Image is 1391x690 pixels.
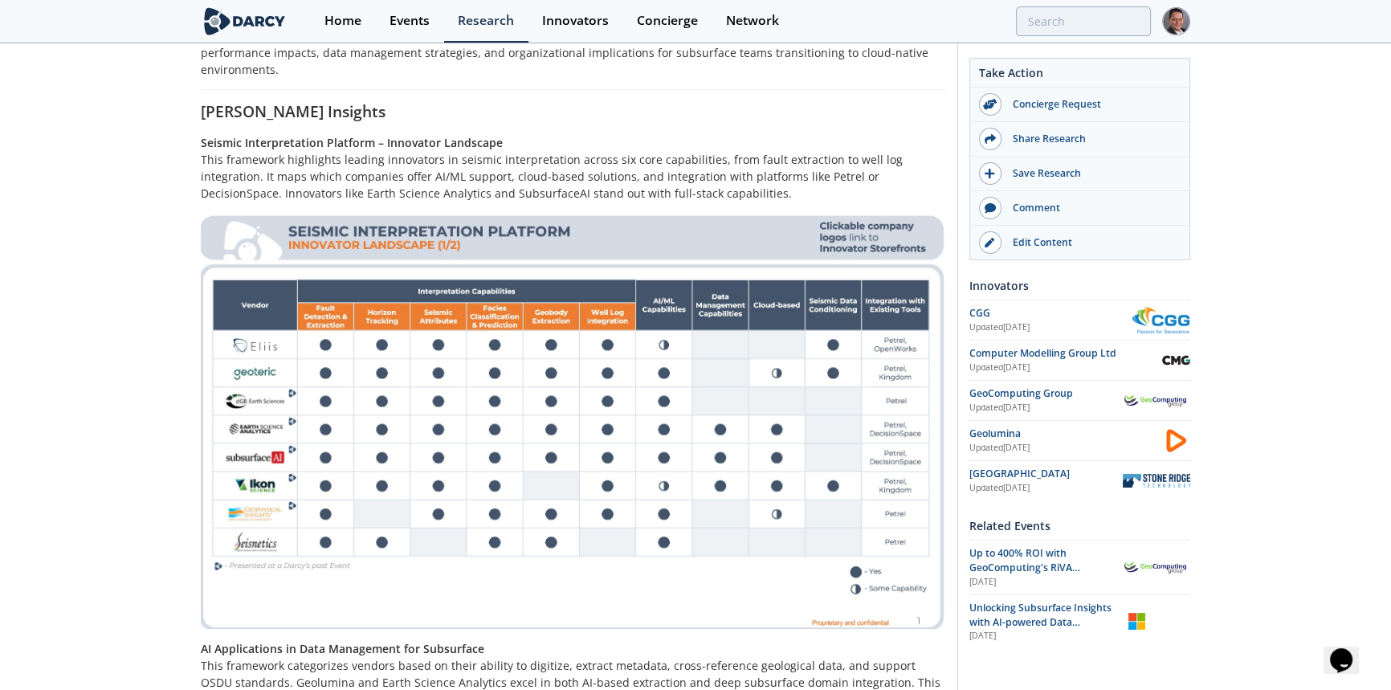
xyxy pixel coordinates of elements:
a: Unlocking Subsurface Insights with AI-powered Data Indexation and Structuring [DATE] Microsoft [969,601,1190,643]
a: Up to 400% ROI with GeoComputing's RiVA platform by improving performance and reducing petro-tech... [969,546,1190,589]
iframe: chat widget [1324,626,1375,674]
div: Save Research [1001,166,1181,181]
span: Up to 400% ROI with GeoComputing's RiVA platform by improving performance and reducing petro-tech... [969,546,1104,634]
div: Concierge Request [1001,97,1181,112]
img: GeoComputing Group [1123,391,1190,409]
div: CGG [969,306,1132,321]
img: Computer Modelling Group Ltd [1162,346,1190,374]
img: logo-wide.svg [201,7,288,35]
div: [GEOGRAPHIC_DATA] [969,467,1123,481]
div: Concierge [637,14,698,27]
strong: [PERSON_NAME] Insights [201,100,385,122]
div: Geolumina [969,427,1162,441]
img: Geolumina [1162,427,1190,455]
img: CGG [1132,306,1190,334]
div: Related Events [969,512,1190,540]
div: GeoComputing Group [969,386,1123,401]
div: [DATE] [969,576,1112,589]
strong: AI Applications in Data Management for Subsurface [201,641,484,656]
div: Network [726,14,779,27]
a: [GEOGRAPHIC_DATA] Updated[DATE] Stone Ridge Technology [969,467,1190,495]
img: Stone Ridge Technology [1123,474,1190,488]
strong: Seismic Interpretation Platform – Innovator Landscape [201,135,503,150]
div: Updated [DATE] [969,361,1162,374]
a: Computer Modelling Group Ltd Updated[DATE] Computer Modelling Group Ltd [969,346,1190,374]
a: GeoComputing Group Updated[DATE] GeoComputing Group [969,386,1190,414]
span: Unlocking Subsurface Insights with AI-powered Data Indexation and Structuring [969,601,1112,644]
div: Updated [DATE] [969,482,1123,495]
div: Updated [DATE] [969,402,1123,414]
div: Computer Modelling Group Ltd [969,346,1162,361]
div: Home [324,14,361,27]
div: [DATE] [969,630,1112,643]
div: Comment [1001,201,1181,215]
a: Edit Content [970,226,1189,259]
div: Edit Content [1001,235,1181,250]
div: Innovators [542,14,609,27]
a: Geolumina Updated[DATE] Geolumina [969,427,1190,455]
div: Research [458,14,514,27]
p: This framework highlights leading innovators in seismic interpretation across six core capabiliti... [201,134,946,202]
div: Take Action [970,64,1189,88]
img: Seismic Interpretation Landscape [201,213,946,629]
input: Advanced Search [1016,6,1151,36]
img: Profile [1162,7,1190,35]
img: Microsoft [1123,607,1151,635]
a: CGG Updated[DATE] CGG [969,306,1190,334]
div: Updated [DATE] [969,442,1162,455]
img: GeoComputing Group [1123,558,1190,576]
div: Share Research [1001,132,1181,146]
div: Events [390,14,430,27]
div: Updated [DATE] [969,321,1132,334]
div: Innovators [969,272,1190,300]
